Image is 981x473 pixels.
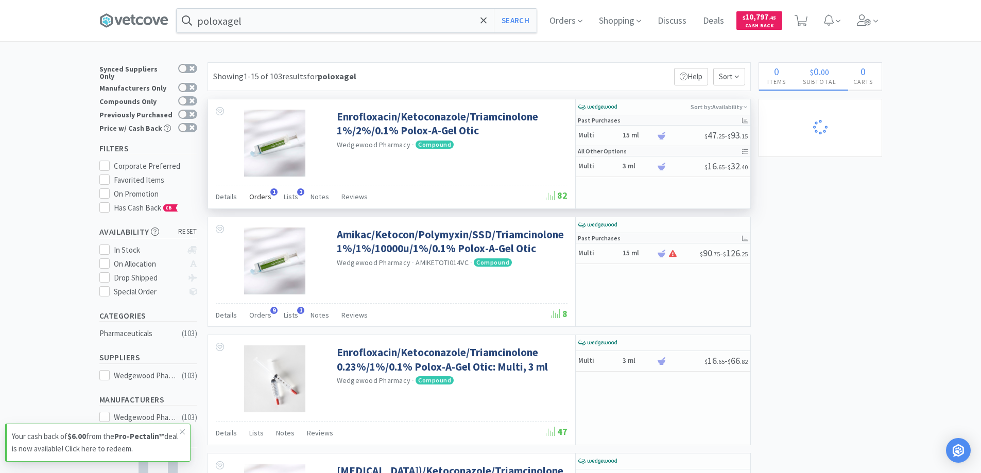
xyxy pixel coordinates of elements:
div: ( 103 ) [182,327,197,340]
span: 90 [700,247,720,259]
a: Amikac/Ketocon/Polymyxin/SSD/Triamcinolone 1%/1%/10000u/1%/0.1% Polox-A-Gel Otic [337,227,565,256]
div: On Promotion [114,188,197,200]
span: Notes [311,192,329,201]
div: Wedgewood Pharmacy [114,411,178,424]
div: In Stock [114,244,182,256]
span: - [704,160,748,172]
div: Special Order [114,286,182,298]
span: $ [704,132,708,140]
div: Showing 1-15 of 103 results [213,70,356,83]
span: 8 [551,308,567,320]
span: $ [728,163,731,171]
span: 0 [860,65,866,78]
span: 16 [704,160,725,172]
span: Lists [284,310,298,320]
h4: Carts [845,77,882,86]
span: Reviews [341,310,368,320]
h6: 15 ml [623,131,653,140]
div: Wedgewood Pharmacy [114,370,178,382]
span: - [704,129,748,141]
img: e40baf8987b14801afb1611fffac9ca4_8.png [578,335,617,351]
strong: poloxagel [318,71,356,81]
span: 1 [297,188,304,196]
span: 10,797 [743,12,776,22]
span: Orders [249,192,271,201]
p: Sort by: Availability [691,99,748,114]
span: · [412,258,414,267]
span: Sort [713,68,745,85]
input: Search by item, sku, manufacturer, ingredient, size... [177,9,537,32]
div: ( 103 ) [182,411,197,424]
span: 00 [821,67,829,77]
span: Compound [416,141,454,149]
p: Past Purchases [578,115,621,125]
span: $ [704,358,708,365]
span: Reviews [341,192,368,201]
div: Compounds Only [99,96,173,105]
span: $ [743,14,745,21]
p: Help [674,68,708,85]
a: Deals [699,16,728,26]
span: Lists [249,428,264,437]
span: $ [704,163,708,171]
h4: Items [759,77,795,86]
span: 0 [774,65,779,78]
h5: Filters [99,143,197,154]
span: 47 [546,426,567,437]
span: - [700,247,748,259]
a: Wedgewood Pharmacy [337,258,411,267]
h5: Multi [578,131,619,140]
span: Orders [249,310,271,320]
div: Synced Suppliers Only [99,64,173,80]
span: $ [700,250,703,258]
span: for [307,71,356,81]
span: · [412,140,414,149]
span: . 25 [717,132,725,140]
span: AMIKETOTI014VC [416,258,469,267]
span: 82 [546,189,567,201]
span: Details [216,192,237,201]
a: $10,797.45Cash Back [736,7,782,34]
span: - [704,355,748,366]
span: $ [723,250,726,258]
div: Manufacturers Only [99,83,173,92]
img: 1971bcaecf6c4bdf9ee9c83daa6f04f8_353311.jpeg [244,345,305,412]
span: Compound [416,376,454,384]
strong: $6.00 [67,431,86,441]
div: Previously Purchased [99,110,173,118]
span: . 82 [740,358,748,365]
h6: 3 ml [623,357,653,365]
span: . 45 [768,14,776,21]
span: 9 [270,307,278,314]
h5: Categories [99,310,197,322]
img: e40baf8987b14801afb1611fffac9ca4_8.png [578,453,617,469]
span: Details [216,428,237,437]
span: 126 [723,247,748,259]
span: 32 [728,160,748,172]
span: 16 [704,355,725,366]
p: All Other Options [578,146,627,156]
button: Search [494,9,537,32]
span: Details [216,310,237,320]
div: On Allocation [114,258,182,270]
div: Drop Shipped [114,272,182,284]
p: Past Purchases [578,233,621,243]
h5: Multi [578,162,619,171]
span: Reviews [307,428,333,437]
span: 66 [728,355,748,366]
span: CB [164,205,174,211]
span: . 25 [740,250,748,258]
span: 0 [814,65,819,78]
h6: 15 ml [623,249,653,258]
h6: 3 ml [623,162,653,171]
span: Lists [284,192,298,201]
a: Enrofloxacin/Ketoconazole/Triamcinolone 0.23%/1%/0.1% Polox-A-Gel Otic: Multi, 3 ml [337,345,565,374]
h5: Manufacturers [99,394,197,406]
span: Notes [311,310,329,320]
div: Price w/ Cash Back [99,123,173,132]
span: · [470,258,472,267]
img: bb5c992877b34b6381435c970df18825_611124.jpeg [244,227,305,294]
div: Corporate Preferred [114,160,197,172]
span: · [412,376,414,385]
div: Favorited Items [114,174,197,186]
